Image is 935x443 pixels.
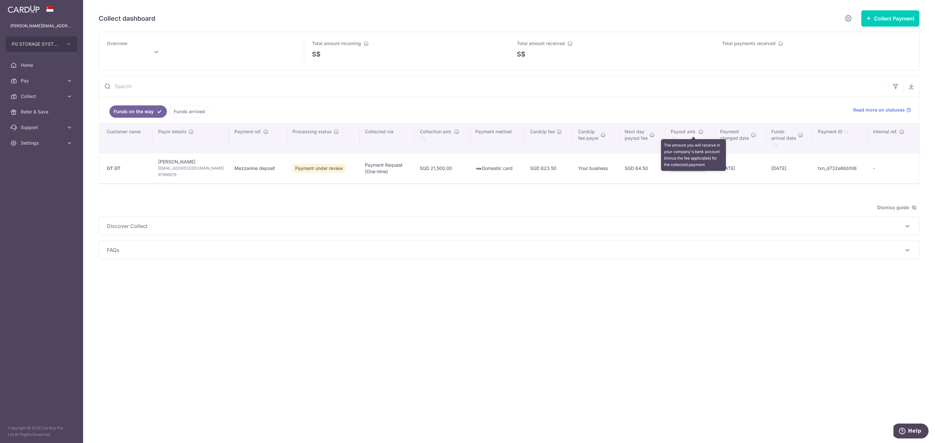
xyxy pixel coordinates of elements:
[766,153,813,183] td: [DATE]
[813,123,868,153] th: Payment ID: activate to sort column ascending
[312,41,361,46] span: Total amount incoming
[470,123,525,153] th: Payment method
[661,139,726,171] div: The amount you will receive in your company's bank account (minus the fee applicable) for the col...
[169,105,209,118] a: Funds arrived
[868,123,919,153] th: Internal ref.
[107,41,128,46] span: Overview
[861,10,919,27] button: Collect Payment
[619,123,666,153] th: Next daypayout fee
[360,123,414,153] th: Collected via
[671,128,696,135] span: Payout amt.
[573,123,619,153] th: CardUpfee payor
[229,123,287,153] th: Payment ref.
[525,123,573,153] th: CardUp fee
[893,424,929,440] iframe: Opens a widget where you can find more information
[873,128,897,135] span: Internal ref.
[293,128,332,135] span: Processing status
[107,246,904,254] span: FAQs
[766,123,813,153] th: Fundsarrival date : activate to sort column ascending
[420,128,452,135] span: Collection amt.
[158,165,224,172] span: [EMAIL_ADDRESS][DOMAIN_NAME]
[415,123,470,153] th: Collection amt. : activate to sort column ascending
[619,153,666,183] td: SGD 64.50
[312,49,320,59] span: S$
[6,36,77,52] button: PG STORAGE SYSTEMS PTE. LTD.
[21,109,64,115] span: Refer & Save
[517,41,565,46] span: Total amount received
[109,105,167,118] a: Funds on the way
[578,128,599,141] span: CardUp fee payor
[21,140,64,146] span: Settings
[229,153,287,183] td: Mezzanine deposit
[99,123,153,153] th: Customer name
[771,128,796,141] span: Funds arrival date
[813,153,868,183] td: txn_d732e6bbfd6
[666,123,715,153] th: Payout amt. : activate to sort column ascending
[853,107,905,113] span: Read more on statuses
[12,41,60,47] span: PG STORAGE SYSTEMS PTE. LTD.
[573,153,619,183] td: Your business
[10,23,73,29] p: [PERSON_NAME][EMAIL_ADDRESS][PERSON_NAME][DOMAIN_NAME]
[715,153,766,183] td: [DATE]
[470,153,525,183] td: Domestic card
[99,13,155,24] h5: Collect dashboard
[153,123,229,153] th: Payor details
[15,5,28,10] span: Help
[107,222,911,230] p: Discover Collect
[530,128,555,135] span: CardUp fee
[21,62,64,68] span: Home
[158,128,187,135] span: Payor details
[107,165,148,172] div: GT GT
[625,128,648,141] span: Next day payout fee
[8,5,40,13] img: CardUp
[153,153,229,183] td: [PERSON_NAME]
[415,153,470,183] td: SGD 21,500.00
[21,124,64,131] span: Support
[158,172,224,178] span: 97966679
[107,246,911,254] p: FAQs
[868,153,919,183] td: -
[475,165,482,172] img: visa-sm-192604c4577d2d35970c8ed26b86981c2741ebd56154ab54ad91a526f0f24972.png
[360,153,414,183] td: Payment Request (One-time)
[293,164,345,173] span: Payment under review
[525,153,573,183] td: SGD 623.50
[99,76,888,97] input: Search
[234,128,261,135] span: Payment ref.
[853,107,911,113] a: Read more on statuses
[720,128,749,141] span: Payment charged date
[722,41,776,46] span: Total payments received
[287,123,360,153] th: Processing status
[715,123,766,153] th: Paymentcharged date : activate to sort column ascending
[21,78,64,84] span: Pay
[21,93,64,100] span: Collect
[877,204,917,211] span: Dismiss guide
[517,49,525,59] span: S$
[107,222,904,230] span: Discover Collect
